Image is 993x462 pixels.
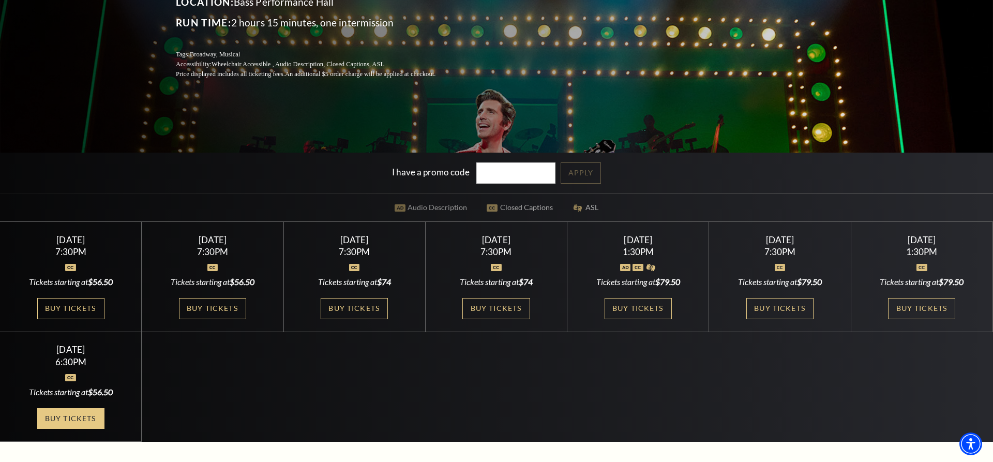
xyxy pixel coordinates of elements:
[797,277,822,287] span: $79.50
[37,298,104,319] a: Buy Tickets
[154,276,271,288] div: Tickets starting at
[580,234,697,245] div: [DATE]
[721,276,838,288] div: Tickets starting at
[462,298,530,319] a: Buy Tickets
[12,234,129,245] div: [DATE]
[212,61,384,68] span: Wheelchair Accessible , Audio Description, Closed Captions, ASL
[655,277,680,287] span: $79.50
[179,298,246,319] a: Buy Tickets
[190,51,240,58] span: Broadway, Musical
[285,70,435,78] span: An additional $5 order charge will be applied at checkout.
[12,276,129,288] div: Tickets starting at
[176,50,460,59] p: Tags:
[863,234,980,245] div: [DATE]
[88,277,113,287] span: $56.50
[176,59,460,69] p: Accessibility:
[12,247,129,256] div: 7:30PM
[438,276,555,288] div: Tickets starting at
[12,344,129,355] div: [DATE]
[580,276,697,288] div: Tickets starting at
[580,247,697,256] div: 1:30PM
[939,277,964,287] span: $79.50
[88,387,113,397] span: $56.50
[176,14,460,31] p: 2 hours 15 minutes, one intermission
[37,408,104,429] a: Buy Tickets
[154,247,271,256] div: 7:30PM
[438,234,555,245] div: [DATE]
[392,166,470,177] label: I have a promo code
[863,247,980,256] div: 1:30PM
[888,298,955,319] a: Buy Tickets
[863,276,980,288] div: Tickets starting at
[176,69,460,79] p: Price displayed includes all ticketing fees.
[959,433,982,455] div: Accessibility Menu
[746,298,814,319] a: Buy Tickets
[377,277,391,287] span: $74
[519,277,533,287] span: $74
[296,234,413,245] div: [DATE]
[321,298,388,319] a: Buy Tickets
[296,247,413,256] div: 7:30PM
[12,386,129,398] div: Tickets starting at
[605,298,672,319] a: Buy Tickets
[154,234,271,245] div: [DATE]
[721,247,838,256] div: 7:30PM
[721,234,838,245] div: [DATE]
[176,17,231,28] span: Run Time:
[230,277,254,287] span: $56.50
[12,357,129,366] div: 6:30PM
[438,247,555,256] div: 7:30PM
[296,276,413,288] div: Tickets starting at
